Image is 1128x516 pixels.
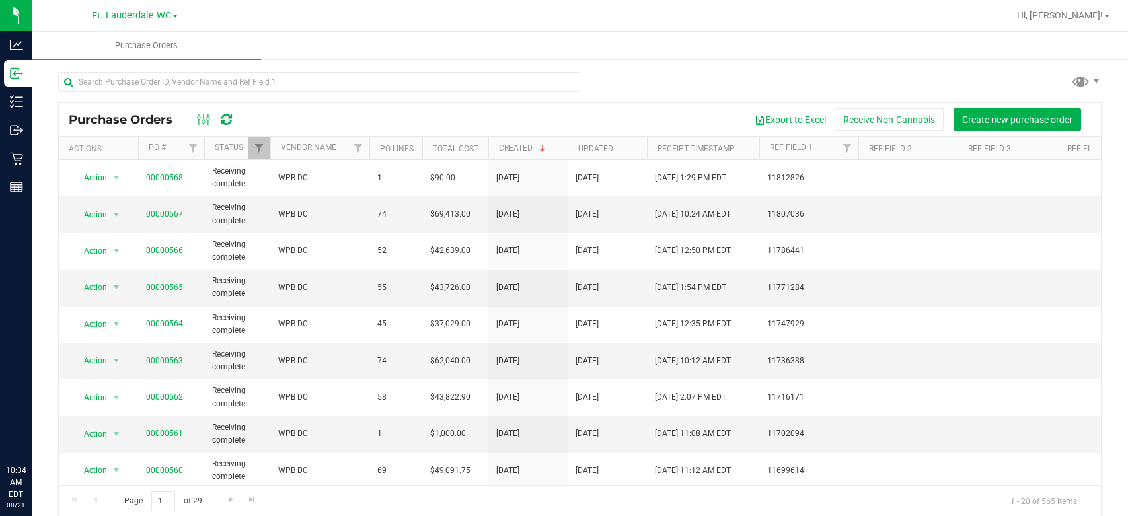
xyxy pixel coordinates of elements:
iframe: Resource center [13,410,53,450]
span: Receiving complete [212,275,262,300]
span: [DATE] [496,281,519,294]
span: Action [72,205,108,224]
p: 10:34 AM EDT [6,464,26,500]
a: 00000561 [146,429,183,438]
span: 11812826 [767,172,850,184]
a: Filter [182,137,204,159]
a: PO Lines [380,144,414,153]
span: $37,029.00 [430,318,470,330]
span: 69 [377,464,414,477]
span: [DATE] 12:50 PM EDT [655,244,731,257]
span: [DATE] 10:24 AM EDT [655,208,731,221]
span: [DATE] 11:12 AM EDT [655,464,731,477]
span: Receiving complete [212,458,262,483]
span: 11771284 [767,281,850,294]
span: Purchase Orders [69,112,186,127]
span: select [108,388,125,407]
a: Receipt Timestamp [658,144,735,153]
span: [DATE] [576,464,599,477]
span: 11736388 [767,355,850,367]
span: select [108,351,125,370]
div: Actions [69,144,133,153]
span: Action [72,278,108,297]
span: $43,726.00 [430,281,470,294]
a: Filter [248,137,270,159]
span: select [108,425,125,443]
span: select [108,315,125,334]
span: [DATE] [576,427,599,440]
span: Page of 29 [113,491,213,511]
span: select [108,242,125,260]
span: [DATE] 12:35 PM EDT [655,318,731,330]
a: Created [499,143,548,153]
span: Action [72,242,108,260]
span: [DATE] [576,208,599,221]
span: WPB DC [278,244,361,257]
a: 00000567 [146,209,183,219]
inline-svg: Retail [10,152,23,165]
span: WPB DC [278,172,361,184]
span: 11747929 [767,318,850,330]
span: Create new purchase order [962,114,1072,125]
span: 58 [377,391,414,404]
a: 00000562 [146,392,183,402]
a: Vendor Name [281,143,336,152]
a: Ref Field 4 [1067,144,1110,153]
span: Receiving complete [212,202,262,227]
span: 1 - 20 of 565 items [1000,491,1088,511]
span: [DATE] [576,172,599,184]
inline-svg: Reports [10,180,23,194]
span: [DATE] [576,318,599,330]
inline-svg: Analytics [10,38,23,52]
span: Purchase Orders [97,40,196,52]
span: [DATE] [576,391,599,404]
span: [DATE] [496,244,519,257]
button: Export to Excel [746,108,835,131]
span: 11699614 [767,464,850,477]
a: 00000566 [146,246,183,255]
a: 00000568 [146,173,183,182]
span: 74 [377,355,414,367]
span: $1,000.00 [430,427,466,440]
span: select [108,168,125,187]
span: $42,639.00 [430,244,470,257]
span: [DATE] [496,464,519,477]
span: [DATE] 1:54 PM EDT [655,281,726,294]
span: select [108,205,125,224]
span: $62,040.00 [430,355,470,367]
a: Ref Field 2 [869,144,912,153]
span: [DATE] [496,318,519,330]
a: 00000560 [146,466,183,475]
span: Action [72,388,108,407]
span: [DATE] [496,355,519,367]
span: $43,822.90 [430,391,470,404]
span: Receiving complete [212,312,262,337]
span: Receiving complete [212,165,262,190]
a: Total Cost [433,144,478,153]
span: Action [72,315,108,334]
span: Action [72,168,108,187]
span: [DATE] [496,208,519,221]
button: Receive Non-Cannabis [835,108,944,131]
input: Search Purchase Order ID, Vendor Name and Ref Field 1 [58,72,580,92]
span: [DATE] [576,355,599,367]
inline-svg: Inventory [10,95,23,108]
p: 08/21 [6,500,26,510]
span: WPB DC [278,318,361,330]
span: Receiving complete [212,385,262,410]
a: Updated [578,144,613,153]
span: [DATE] 2:07 PM EDT [655,391,726,404]
span: $49,091.75 [430,464,470,477]
span: [DATE] 10:12 AM EDT [655,355,731,367]
a: Ref Field 3 [968,144,1011,153]
span: Ft. Lauderdale WC [92,10,171,21]
span: [DATE] 11:08 AM EDT [655,427,731,440]
span: WPB DC [278,355,361,367]
span: 11807036 [767,208,850,221]
button: Create new purchase order [954,108,1081,131]
span: $90.00 [430,172,455,184]
a: Filter [348,137,369,159]
a: Purchase Orders [32,32,261,59]
span: Receiving complete [212,422,262,447]
span: 11702094 [767,427,850,440]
